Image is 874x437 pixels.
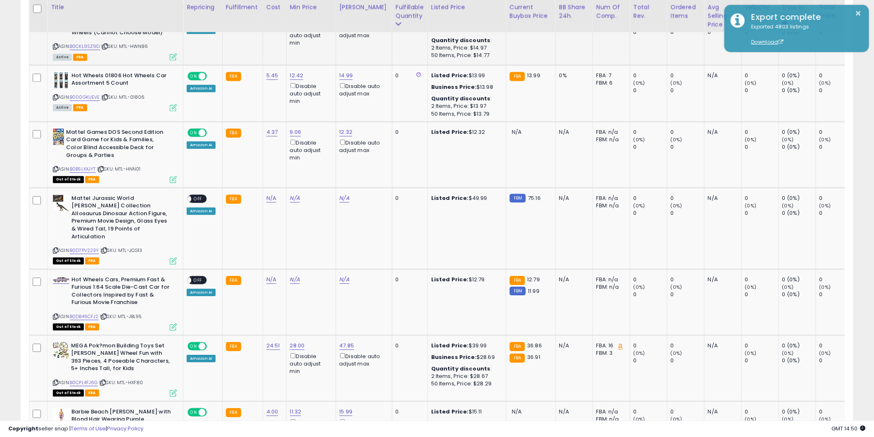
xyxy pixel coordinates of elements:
[290,81,330,105] div: Disable auto adjust min
[634,87,667,94] div: 0
[340,408,353,416] a: 15.99
[396,342,421,349] div: 0
[634,28,667,36] div: 0
[671,209,704,217] div: 0
[819,284,831,290] small: (0%)
[431,128,500,136] div: $12.32
[745,357,779,364] div: 0
[708,72,735,79] div: N/A
[671,3,701,20] div: Ordered Items
[819,357,853,364] div: 0
[431,342,500,349] div: $39.99
[431,25,477,33] b: Business Price:
[634,3,664,20] div: Total Rev.
[101,43,148,50] span: | SKU: MTL-HWN86
[70,379,98,386] a: B0CPL4FJ6G
[819,3,850,20] div: Total Profit
[782,195,816,202] div: 0 (0%)
[819,291,853,298] div: 0
[53,389,84,397] span: All listings that are currently out of stock and unavailable for purchase on Amazon
[745,136,757,143] small: (0%)
[53,176,84,183] span: All listings that are currently out of stock and unavailable for purchase on Amazon
[70,166,96,173] a: B0B5LXXJYT
[819,195,853,202] div: 0
[634,72,667,79] div: 0
[290,342,305,350] a: 28.00
[671,128,704,136] div: 0
[596,136,624,143] div: FBM: n/a
[782,209,816,217] div: 0 (0%)
[187,3,219,12] div: Repricing
[97,166,141,172] span: | SKU: MTL-HNN01
[431,95,491,102] b: Quantity discounts
[396,276,421,283] div: 0
[340,128,353,136] a: 12.32
[396,408,421,416] div: 0
[70,313,99,320] a: B0DB46CFJ2
[782,357,816,364] div: 0 (0%)
[745,202,757,209] small: (0%)
[782,72,816,79] div: 0 (0%)
[290,408,302,416] a: 11.32
[431,95,500,102] div: :
[431,276,500,283] div: $12.79
[431,72,500,79] div: $13.99
[782,284,794,290] small: (0%)
[340,194,349,202] a: N/A
[510,287,526,295] small: FBM
[431,373,500,380] div: 2 Items, Price: $28.67
[99,379,143,386] span: | SKU: MTL-HXF80
[510,72,525,81] small: FBA
[431,71,469,79] b: Listed Price:
[510,3,552,20] div: Current Buybox Price
[528,194,541,202] span: 75.16
[188,342,199,349] span: ON
[782,342,816,349] div: 0 (0%)
[634,284,645,290] small: (0%)
[671,357,704,364] div: 0
[634,350,645,356] small: (0%)
[188,129,199,136] span: ON
[53,128,177,182] div: ASIN:
[266,128,278,136] a: 4.37
[819,128,853,136] div: 0
[431,353,477,361] b: Business Price:
[634,209,667,217] div: 0
[266,71,278,80] a: 5.45
[634,128,667,136] div: 0
[340,71,353,80] a: 14.99
[71,425,106,432] a: Terms of Use
[745,342,779,349] div: 0
[187,207,216,215] div: Amazon AI
[596,349,624,357] div: FBM: 3
[745,23,863,46] div: Exported 4803 listings.
[745,87,779,94] div: 0
[527,342,542,349] span: 36.86
[340,3,389,12] div: [PERSON_NAME]
[671,276,704,283] div: 0
[596,283,624,291] div: FBM: n/a
[512,128,522,136] span: N/A
[819,350,831,356] small: (0%)
[745,11,863,23] div: Export complete
[226,276,241,285] small: FBA
[745,80,757,86] small: (0%)
[187,141,216,149] div: Amazon AI
[819,209,853,217] div: 0
[671,87,704,94] div: 0
[187,289,216,296] div: Amazon AI
[671,408,704,416] div: 0
[671,80,682,86] small: (0%)
[634,408,667,416] div: 0
[596,342,624,349] div: FBA: 16
[431,408,500,416] div: $15.11
[340,81,386,97] div: Disable auto adjust max
[431,44,500,52] div: 2 Items, Price: $14.97
[819,408,853,416] div: 0
[782,80,794,86] small: (0%)
[819,202,831,209] small: (0%)
[634,80,645,86] small: (0%)
[340,275,349,284] a: N/A
[510,194,526,202] small: FBM
[266,408,278,416] a: 4.00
